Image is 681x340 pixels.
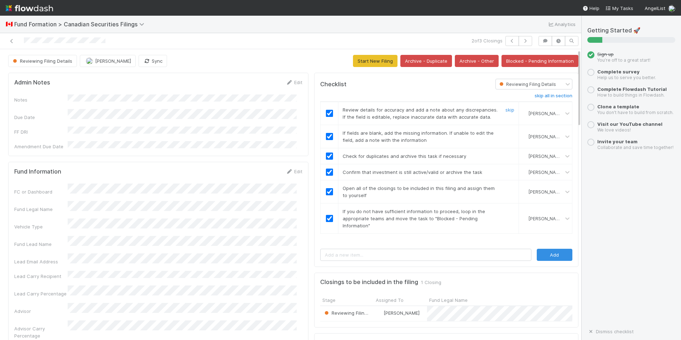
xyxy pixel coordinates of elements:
[377,310,383,316] img: avatar_7d33b4c2-6dd7-4bf3-9761-6f087fa0f5c6.png
[605,5,633,11] span: My Tasks
[529,154,563,159] span: [PERSON_NAME]
[597,145,674,150] small: Collaborate and save time together!
[6,21,13,27] span: 🇨🇦
[14,290,68,297] div: Lead Carry Percentage
[522,134,527,139] img: avatar_7d33b4c2-6dd7-4bf3-9761-6f087fa0f5c6.png
[286,79,302,85] a: Edit
[501,55,578,67] button: Blocked - Pending Information
[597,51,614,57] span: Sign up
[376,309,420,316] div: [PERSON_NAME]
[139,55,167,67] button: Sync
[587,329,634,334] a: Dismiss checklist
[14,188,68,195] div: FC or Dashboard
[343,130,494,143] span: If fields are blank, add the missing information. If unable to edit the field, add a note with th...
[597,69,640,74] a: Complete survey
[455,55,499,67] button: Archive - Other
[320,81,347,88] h5: Checklist
[522,189,527,195] img: avatar_7d33b4c2-6dd7-4bf3-9761-6f087fa0f5c6.png
[323,309,370,316] div: Reviewing Filing Details
[498,82,556,87] span: Reviewing Filing Details
[522,153,527,159] img: avatar_7d33b4c2-6dd7-4bf3-9761-6f087fa0f5c6.png
[645,5,665,11] span: AngelList
[429,297,468,304] span: Fund Legal Name
[587,27,675,34] h5: Getting Started 🚀
[472,37,503,44] span: 2 of 3 Closings
[286,169,302,174] a: Edit
[597,127,631,133] small: We love videos!
[14,114,68,121] div: Due Date
[529,170,563,175] span: [PERSON_NAME]
[14,143,68,150] div: Amendment Due Date
[384,310,420,316] span: [PERSON_NAME]
[343,107,498,120] span: Review details for accuracy and add a note about any discrepancies. If the field is editable, rep...
[11,58,72,64] span: Reviewing Filing Details
[14,223,68,230] div: Vehicle Type
[522,169,527,175] img: avatar_7d33b4c2-6dd7-4bf3-9761-6f087fa0f5c6.png
[529,134,563,139] span: [PERSON_NAME]
[14,79,50,86] h5: Admin Notes
[320,249,531,261] input: Add a new item...
[343,169,482,175] span: Confirm that investment is still active/valid or archive the task
[597,92,665,98] small: How to build things in Flowdash.
[597,104,639,109] a: Clone a template
[535,93,572,99] h6: skip all in section
[14,128,68,135] div: FF DRI
[537,249,572,261] button: Add
[529,216,563,221] span: [PERSON_NAME]
[95,58,131,64] span: [PERSON_NAME]
[529,189,563,195] span: [PERSON_NAME]
[323,310,384,316] span: Reviewing Filing Details
[322,297,336,304] span: Stage
[597,121,662,127] a: Visit our YouTube channel
[14,308,68,315] div: Advisor
[8,55,77,67] button: Reviewing Filing Details
[353,55,397,67] button: Start New Filing
[597,57,650,63] small: You’re off to a great start!
[421,279,441,286] span: 1 Closing
[597,75,656,80] small: Help us to serve you better.
[14,21,148,28] span: Fund Formation > Canadian Securities Filings
[522,216,527,221] img: avatar_7d33b4c2-6dd7-4bf3-9761-6f087fa0f5c6.png
[320,279,418,286] h5: Closings to be included in the filing
[14,206,68,213] div: Fund Legal Name
[535,93,572,102] a: skip all in section
[668,5,675,12] img: avatar_7d33b4c2-6dd7-4bf3-9761-6f087fa0f5c6.png
[522,110,527,116] img: avatar_7d33b4c2-6dd7-4bf3-9761-6f087fa0f5c6.png
[582,5,599,12] div: Help
[80,55,136,67] button: [PERSON_NAME]
[14,273,68,280] div: Lead Carry Recipient
[14,258,68,265] div: Lead Email Address
[343,185,495,198] span: Open all of the closings to be included in this filing and assign them to yourself
[529,111,563,116] span: [PERSON_NAME]
[14,325,68,339] div: Advisor Carry Percentage
[14,168,61,175] h5: Fund Information
[343,208,485,228] span: If you do not have sufficient information to proceed, loop in the appropriate teams and move the ...
[343,153,466,159] span: Check for duplicates and archive this task if necessary
[547,20,576,29] a: Analytics
[597,86,667,92] a: Complete Flowdash Tutorial
[597,110,674,115] small: You don’t have to build from scratch.
[14,241,68,248] div: Fund Lead Name
[400,55,452,67] button: Archive - Duplicate
[505,107,514,113] a: skip
[6,2,53,14] img: logo-inverted-e16ddd16eac7371096b0.svg
[86,57,93,65] img: avatar_7d33b4c2-6dd7-4bf3-9761-6f087fa0f5c6.png
[376,297,404,304] span: Assigned To
[14,96,68,103] div: Notes
[605,5,633,12] a: My Tasks
[597,139,638,144] a: Invite your team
